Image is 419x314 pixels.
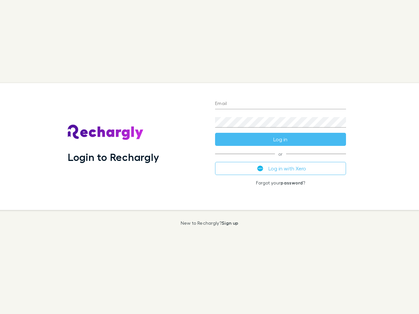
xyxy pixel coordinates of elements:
h1: Login to Rechargly [68,151,159,163]
button: Log in with Xero [215,162,346,175]
a: password [281,180,303,185]
p: Forgot your ? [215,180,346,185]
button: Log in [215,133,346,146]
p: New to Rechargly? [181,220,239,226]
a: Sign up [222,220,238,226]
img: Xero's logo [257,166,263,171]
img: Rechargly's Logo [68,125,144,140]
